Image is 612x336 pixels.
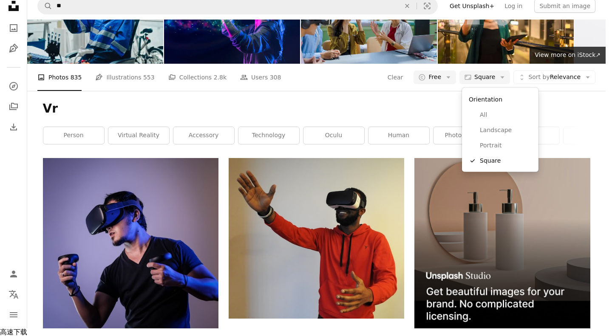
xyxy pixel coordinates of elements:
div: Square [462,88,538,172]
span: Portrait [480,141,532,150]
span: All [480,111,532,119]
div: Orientation [465,91,535,107]
span: Square [480,156,532,165]
span: Landscape [480,126,532,134]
